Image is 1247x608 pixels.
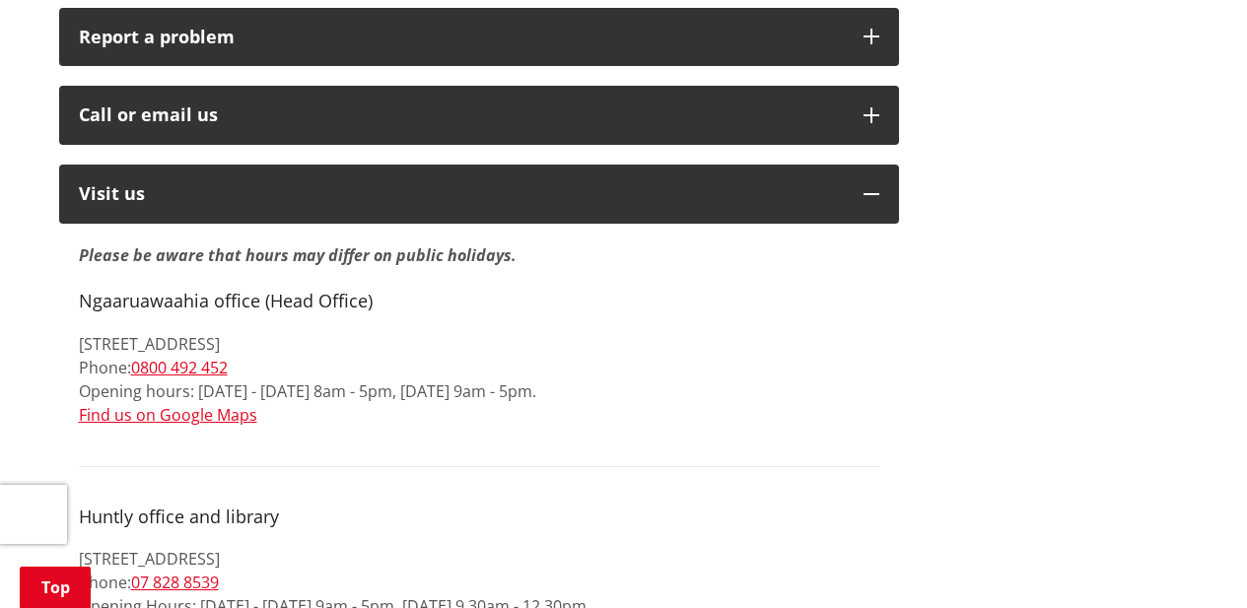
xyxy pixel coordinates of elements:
div: Call or email us [79,105,844,125]
h4: Ngaaruawaahia office (Head Office) [79,291,879,312]
iframe: Messenger Launcher [1156,525,1227,596]
p: Visit us [79,184,844,204]
h4: Huntly office and library [79,507,879,528]
a: 0800 492 452 [131,357,228,378]
a: 07 828 8539 [131,572,219,593]
button: Report a problem [59,8,899,67]
button: Call or email us [59,86,899,145]
a: Top [20,567,91,608]
a: Find us on Google Maps [79,404,257,426]
button: Visit us [59,165,899,224]
strong: Please be aware that hours may differ on public holidays. [79,244,517,290]
p: Report a problem [79,28,844,47]
p: [STREET_ADDRESS] Phone: Opening hours: [DATE] - [DATE] 8am - 5pm, [DATE] 9am - 5pm. [79,332,879,427]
